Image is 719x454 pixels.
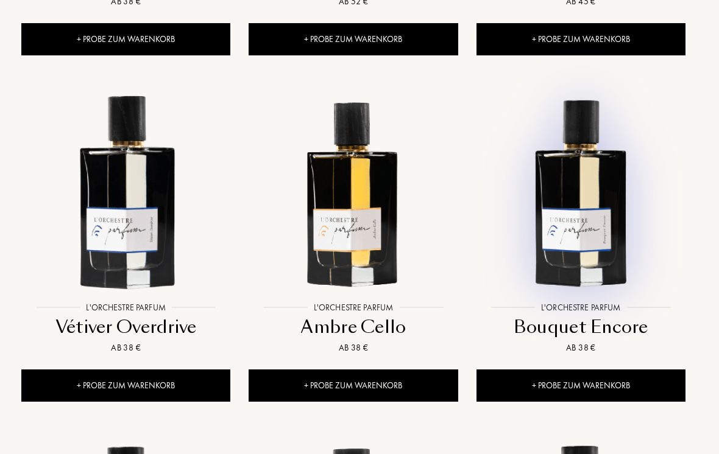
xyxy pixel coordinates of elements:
[249,23,458,55] div: + Probe zum Warenkorb
[476,369,685,402] div: + Probe zum Warenkorb
[251,90,456,295] img: Ambre Cello L'Orchestre Parfum
[253,341,453,354] div: Ab 38 €
[249,77,458,369] a: Ambre Cello L'Orchestre ParfumL'Orchestre ParfumAmbre CelloAb 38 €
[476,77,685,369] a: Bouquet Encore L'Orchestre ParfumL'Orchestre ParfumBouquet EncoreAb 38 €
[24,90,228,295] img: Vétiver Overdrive L'Orchestre Parfum
[476,23,685,55] div: + Probe zum Warenkorb
[21,77,230,369] a: Vétiver Overdrive L'Orchestre ParfumL'Orchestre ParfumVétiver OverdriveAb 38 €
[21,23,230,55] div: + Probe zum Warenkorb
[481,341,681,354] div: Ab 38 €
[21,369,230,402] div: + Probe zum Warenkorb
[249,369,458,402] div: + Probe zum Warenkorb
[478,90,683,295] img: Bouquet Encore L'Orchestre Parfum
[26,341,225,354] div: Ab 38 €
